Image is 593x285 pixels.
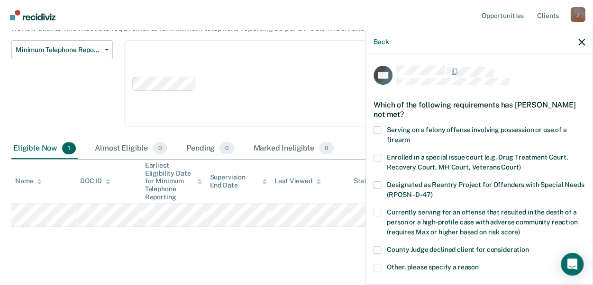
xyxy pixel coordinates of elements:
div: Which of the following requirements has [PERSON_NAME] not met? [374,93,585,126]
img: Recidiviz [10,10,55,20]
div: J [570,7,585,22]
div: Supervision End Date [210,173,267,189]
span: Other, please specify a reason [387,263,479,271]
div: Open Intercom Messenger [561,253,584,276]
span: Currently serving for an offense that resulted in the death of a person or a high-profile case wi... [387,208,577,236]
span: Enrolled in a special issue court (e.g. Drug Treatment Court, Recovery Court, MH Court, Veterans ... [387,153,568,171]
span: 0 [219,142,234,154]
div: Marked Ineligible [251,138,336,159]
div: DOC ID [80,177,110,185]
div: Pending [184,138,236,159]
div: Status [354,177,374,185]
span: Minimum Telephone Reporting [16,46,101,54]
div: Name [15,177,42,185]
span: 1 [62,142,76,154]
span: Designated as Reentry Project for Offenders with Special Needs (RPOSN - D-47) [387,181,584,198]
span: 0 [319,142,334,154]
div: Last Viewed [274,177,320,185]
div: Eligible Now [11,138,78,159]
div: Almost Eligible [93,138,169,159]
span: 0 [153,142,167,154]
span: County Judge declined client for consideration [387,246,529,253]
div: Earliest Eligibility Date for Minimum Telephone Reporting [145,161,202,201]
span: Serving on a felony offense involving possession or use of a firearm [387,126,567,143]
button: Back [374,38,389,46]
button: Profile dropdown button [570,7,585,22]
